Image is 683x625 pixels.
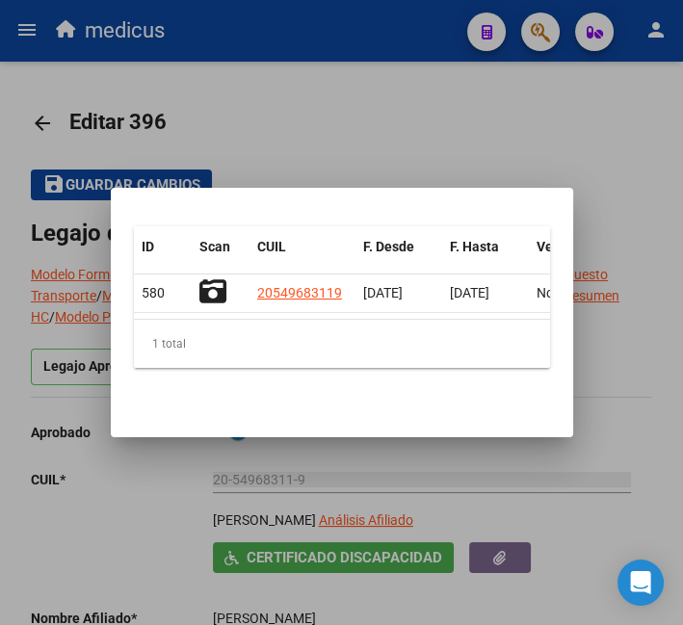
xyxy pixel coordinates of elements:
[257,239,286,254] span: CUIL
[199,239,230,254] span: Scan
[134,320,550,368] div: 1 total
[537,285,554,300] span: No
[257,285,342,300] span: 20549683119
[442,226,529,268] datatable-header-cell: F. Hasta
[363,285,403,300] span: [DATE]
[450,285,489,300] span: [DATE]
[529,226,644,268] datatable-header-cell: Vencido
[537,239,587,254] span: Vencido
[617,560,664,606] div: Open Intercom Messenger
[450,239,499,254] span: F. Hasta
[355,226,442,268] datatable-header-cell: F. Desde
[250,226,355,268] datatable-header-cell: CUIL
[142,239,154,254] span: ID
[363,239,414,254] span: F. Desde
[142,285,165,300] span: 580
[134,226,192,268] datatable-header-cell: ID
[192,226,250,268] datatable-header-cell: Scan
